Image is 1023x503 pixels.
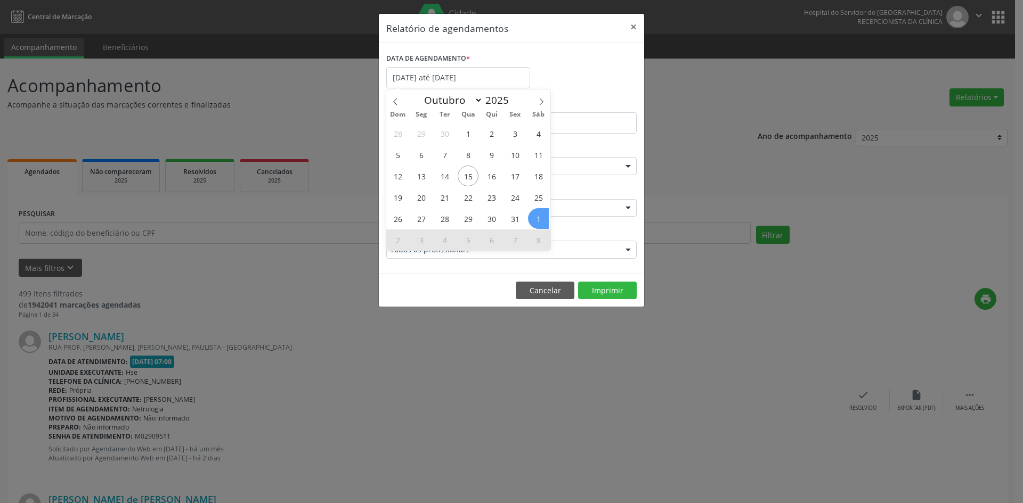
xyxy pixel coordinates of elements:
span: Qui [480,111,504,118]
span: Outubro 6, 2025 [411,144,432,165]
span: Novembro 5, 2025 [458,229,478,250]
button: Cancelar [516,282,574,300]
span: Outubro 25, 2025 [528,187,549,208]
span: Qua [457,111,480,118]
span: Novembro 8, 2025 [528,229,549,250]
span: Dom [386,111,410,118]
span: Outubro 11, 2025 [528,144,549,165]
span: Outubro 29, 2025 [458,208,478,229]
input: Year [483,93,518,107]
span: Outubro 23, 2025 [481,187,502,208]
span: Outubro 22, 2025 [458,187,478,208]
span: Outubro 31, 2025 [505,208,525,229]
span: Outubro 3, 2025 [505,123,525,144]
span: Outubro 17, 2025 [505,166,525,186]
select: Month [419,93,483,108]
span: Outubro 4, 2025 [528,123,549,144]
span: Novembro 1, 2025 [528,208,549,229]
h5: Relatório de agendamentos [386,21,508,35]
span: Outubro 18, 2025 [528,166,549,186]
span: Outubro 19, 2025 [387,187,408,208]
span: Ter [433,111,457,118]
span: Setembro 29, 2025 [411,123,432,144]
span: Novembro 7, 2025 [505,229,525,250]
span: Novembro 3, 2025 [411,229,432,250]
span: Outubro 16, 2025 [481,166,502,186]
span: Outubro 8, 2025 [458,144,478,165]
span: Outubro 21, 2025 [434,187,455,208]
button: Imprimir [578,282,637,300]
label: DATA DE AGENDAMENTO [386,51,470,67]
span: Outubro 13, 2025 [411,166,432,186]
input: Selecione uma data ou intervalo [386,67,530,88]
span: Novembro 6, 2025 [481,229,502,250]
span: Outubro 15, 2025 [458,166,478,186]
input: Selecione o horário final [514,112,637,134]
span: Outubro 7, 2025 [434,144,455,165]
label: ATÉ [514,96,637,112]
span: Outubro 9, 2025 [481,144,502,165]
span: Outubro 2, 2025 [481,123,502,144]
span: Novembro 2, 2025 [387,229,408,250]
button: Close [623,14,644,40]
span: Outubro 14, 2025 [434,166,455,186]
span: Novembro 4, 2025 [434,229,455,250]
span: Outubro 26, 2025 [387,208,408,229]
span: Outubro 28, 2025 [434,208,455,229]
span: Sáb [527,111,550,118]
span: Outubro 1, 2025 [458,123,478,144]
span: Outubro 20, 2025 [411,187,432,208]
span: Outubro 30, 2025 [481,208,502,229]
span: Outubro 27, 2025 [411,208,432,229]
span: Sex [504,111,527,118]
span: Outubro 10, 2025 [505,144,525,165]
span: Seg [410,111,433,118]
span: Outubro 12, 2025 [387,166,408,186]
span: Setembro 30, 2025 [434,123,455,144]
span: Outubro 24, 2025 [505,187,525,208]
span: Setembro 28, 2025 [387,123,408,144]
span: Outubro 5, 2025 [387,144,408,165]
